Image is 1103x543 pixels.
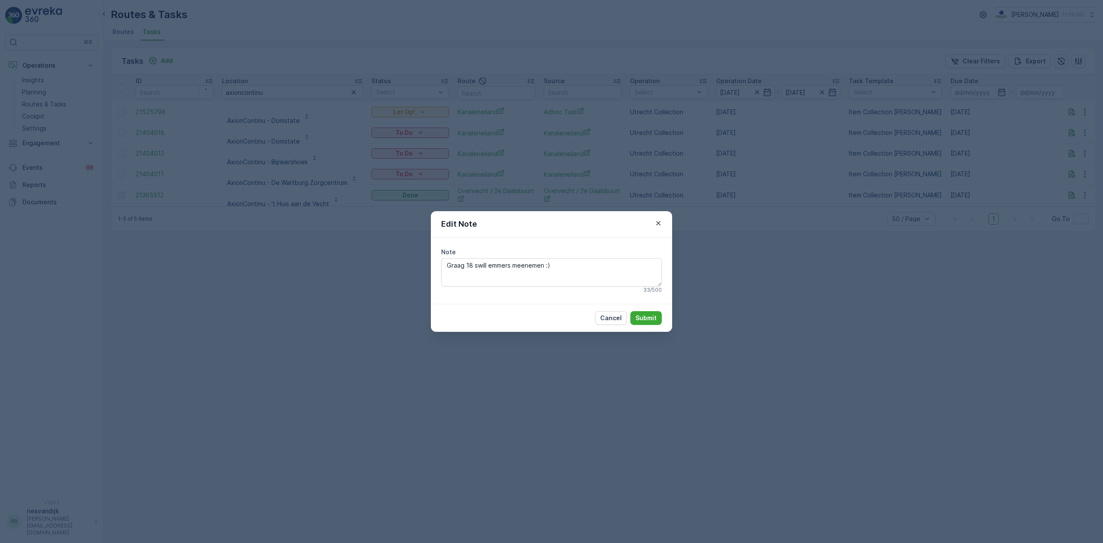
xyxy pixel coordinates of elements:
p: 33 / 500 [643,287,662,293]
textarea: Graag 18 swill emmers meenemen :) [441,258,662,287]
p: Edit Note [441,218,477,230]
button: Submit [630,311,662,325]
p: Cancel [600,314,622,322]
button: Cancel [595,311,627,325]
p: Submit [636,314,657,322]
label: Note [441,248,456,256]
